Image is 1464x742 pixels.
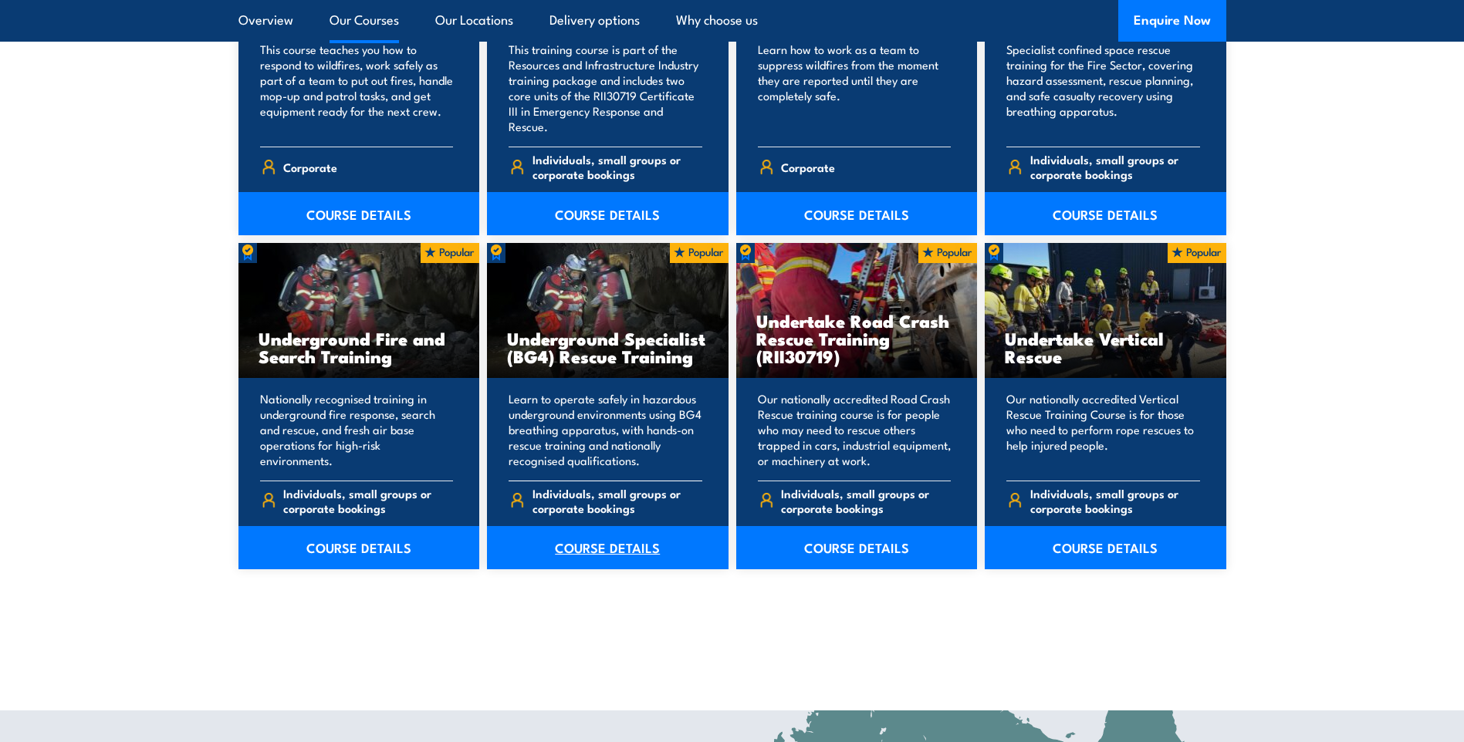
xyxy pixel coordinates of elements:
p: This training course is part of the Resources and Infrastructure Industry training package and in... [509,42,702,134]
span: Individuals, small groups or corporate bookings [1030,486,1200,515]
a: COURSE DETAILS [736,192,978,235]
span: Individuals, small groups or corporate bookings [1030,152,1200,181]
p: Our nationally accredited Road Crash Rescue training course is for people who may need to rescue ... [758,391,952,468]
span: Individuals, small groups or corporate bookings [283,486,453,515]
p: Our nationally accredited Vertical Rescue Training Course is for those who need to perform rope r... [1006,391,1200,468]
span: Corporate [283,155,337,179]
a: COURSE DETAILS [238,526,480,569]
h3: Underground Fire and Search Training [259,329,460,365]
p: This course teaches you how to respond to wildfires, work safely as part of a team to put out fir... [260,42,454,134]
a: COURSE DETAILS [487,526,729,569]
h3: Undertake Road Crash Rescue Training (RII30719) [756,312,958,365]
p: Specialist confined space rescue training for the Fire Sector, covering hazard assessment, rescue... [1006,42,1200,134]
p: Learn to operate safely in hazardous underground environments using BG4 breathing apparatus, with... [509,391,702,468]
a: COURSE DETAILS [985,526,1226,569]
a: COURSE DETAILS [985,192,1226,235]
h3: Underground Specialist (BG4) Rescue Training [507,329,708,365]
a: COURSE DETAILS [238,192,480,235]
span: Individuals, small groups or corporate bookings [781,486,951,515]
span: Individuals, small groups or corporate bookings [533,486,702,515]
h3: Undertake Vertical Rescue [1005,329,1206,365]
a: COURSE DETAILS [736,526,978,569]
p: Nationally recognised training in underground fire response, search and rescue, and fresh air bas... [260,391,454,468]
a: COURSE DETAILS [487,192,729,235]
span: Corporate [781,155,835,179]
span: Individuals, small groups or corporate bookings [533,152,702,181]
p: Learn how to work as a team to suppress wildfires from the moment they are reported until they ar... [758,42,952,134]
